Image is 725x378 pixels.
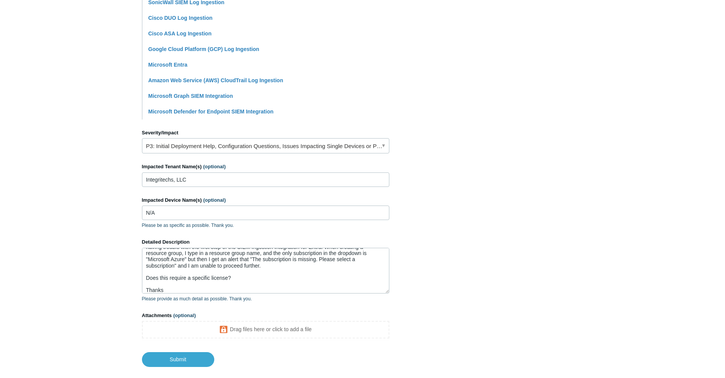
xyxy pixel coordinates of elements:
[173,313,196,318] span: (optional)
[148,93,233,99] a: Microsoft Graph SIEM Integration
[142,138,389,153] a: P3: Initial Deployment Help, Configuration Questions, Issues Impacting Single Devices or Past Out...
[148,108,274,115] a: Microsoft Defender for Endpoint SIEM Integration
[148,15,213,21] a: Cisco DUO Log Ingestion
[203,164,226,169] span: (optional)
[142,352,214,367] input: Submit
[142,222,389,229] p: Please be as specific as possible. Thank you.
[142,196,389,204] label: Impacted Device Name(s)
[148,46,260,52] a: Google Cloud Platform (GCP) Log Ingestion
[142,163,389,171] label: Impacted Tenant Name(s)
[142,295,389,302] p: Please provide as much detail as possible. Thank you.
[148,62,188,68] a: Microsoft Entra
[142,312,389,319] label: Attachments
[203,197,226,203] span: (optional)
[148,30,212,37] a: Cisco ASA Log Ingestion
[142,238,389,246] label: Detailed Description
[142,129,389,137] label: Severity/Impact
[148,77,283,83] a: Amazon Web Service (AWS) CloudTrail Log Ingestion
